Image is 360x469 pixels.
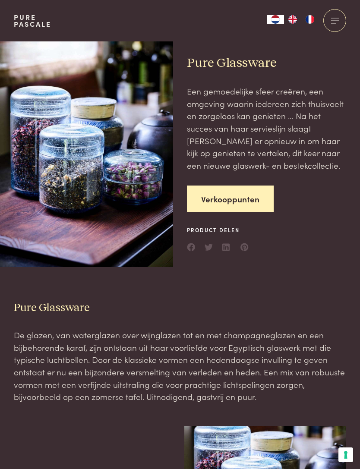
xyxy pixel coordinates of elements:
h2: Pure Glassware [187,55,346,71]
a: PurePascale [14,14,51,28]
a: NL [267,15,284,24]
aside: Language selected: Nederlands [267,15,319,24]
a: FR [301,15,319,24]
a: Verkooppunten [187,186,274,213]
div: Language [267,15,284,24]
ul: Language list [284,15,319,24]
span: Product delen [187,226,249,234]
p: Een gemoedelijke sfeer creëren, een omgeving waarin iedereen zich thuisvoelt en zorgeloos kan gen... [187,85,346,172]
a: EN [284,15,301,24]
button: Uw voorkeuren voor toestemming voor trackingtechnologieën [338,447,353,462]
p: De glazen, van waterglazen over wijnglazen tot en met champagneglazen en een bijbehorende karaf, ... [14,329,346,403]
h3: Pure Glassware [14,301,346,315]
